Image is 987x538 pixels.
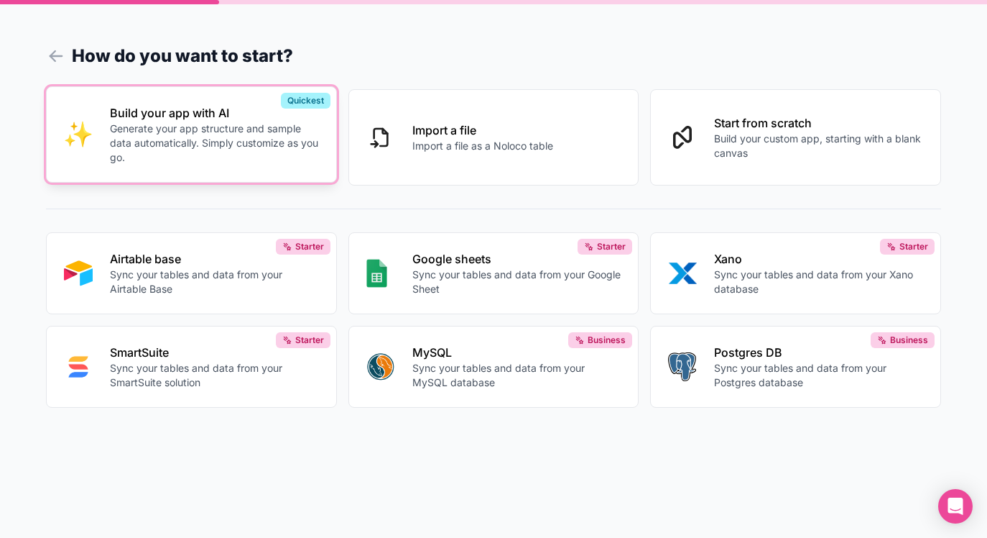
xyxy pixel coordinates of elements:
[281,93,330,109] div: Quickest
[110,268,319,296] p: Sync your tables and data from your Airtable Base
[938,489,973,524] div: Open Intercom Messenger
[668,352,696,381] img: POSTGRES
[899,241,928,252] span: Starter
[714,114,923,132] p: Start from scratch
[110,344,319,361] p: SmartSuite
[46,86,337,183] button: INTERNAL_WITH_AIBuild your app with AIGenerate your app structure and sample data automatically. ...
[668,259,697,288] img: XANO
[412,268,621,296] p: Sync your tables and data from your Google Sheet
[64,120,93,149] img: INTERNAL_WITH_AI
[714,268,923,296] p: Sync your tables and data from your Xano database
[714,132,923,160] p: Build your custom app, starting with a blank canvas
[64,259,93,288] img: AIRTABLE
[650,89,941,186] button: Start from scratchBuild your custom app, starting with a blank canvas
[650,326,941,408] button: POSTGRESPostgres DBSync your tables and data from your Postgres databaseBusiness
[588,334,626,346] span: Business
[46,232,337,314] button: AIRTABLEAirtable baseSync your tables and data from your Airtable BaseStarter
[890,334,928,346] span: Business
[348,89,639,186] button: Import a fileImport a file as a Noloco table
[110,104,319,122] p: Build your app with AI
[412,250,621,268] p: Google sheets
[714,361,923,390] p: Sync your tables and data from your Postgres database
[650,232,941,314] button: XANOXanoSync your tables and data from your Xano databaseStarter
[64,352,93,381] img: SMART_SUITE
[714,344,923,361] p: Postgres DB
[714,250,923,268] p: Xano
[412,122,553,139] p: Import a file
[366,352,395,381] img: MYSQL
[412,361,621,390] p: Sync your tables and data from your MySQL database
[597,241,626,252] span: Starter
[348,232,639,314] button: GOOGLE_SHEETSGoogle sheetsSync your tables and data from your Google SheetStarter
[110,361,319,390] p: Sync your tables and data from your SmartSuite solution
[412,139,553,153] p: Import a file as a Noloco table
[366,259,387,288] img: GOOGLE_SHEETS
[110,122,319,165] p: Generate your app structure and sample data automatically. Simply customize as you go.
[46,43,941,69] h1: How do you want to start?
[412,344,621,361] p: MySQL
[295,334,324,346] span: Starter
[348,326,639,408] button: MYSQLMySQLSync your tables and data from your MySQL databaseBusiness
[295,241,324,252] span: Starter
[46,326,337,408] button: SMART_SUITESmartSuiteSync your tables and data from your SmartSuite solutionStarter
[110,250,319,268] p: Airtable base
